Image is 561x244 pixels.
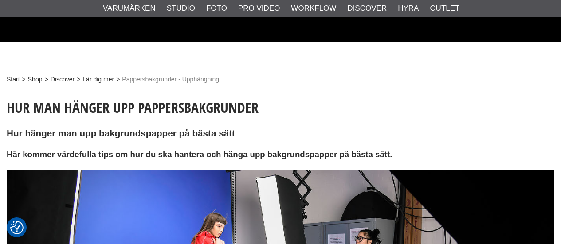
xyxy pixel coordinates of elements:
[167,3,195,14] a: Studio
[347,3,387,14] a: Discover
[291,3,336,14] a: Workflow
[51,75,75,84] a: Discover
[28,75,43,84] a: Shop
[116,75,120,84] span: >
[206,3,227,14] a: Foto
[7,98,554,117] h1: Hur man hänger upp pappersbakgrunder
[398,3,419,14] a: Hyra
[82,75,114,84] a: Lär dig mer
[122,75,219,84] span: Pappersbakgrunder - Upphängning
[7,75,20,84] a: Start
[430,3,459,14] a: Outlet
[77,75,80,84] span: >
[7,149,554,160] h3: Här kommer värdefulla tips om hur du ska hantera och hänga upp bakgrundspapper på bästa sätt.
[10,220,24,236] button: Samtyckesinställningar
[7,127,554,140] h2: Hur hänger man upp bakgrundspapper på bästa sätt
[10,221,24,234] img: Revisit consent button
[238,3,280,14] a: Pro Video
[103,3,156,14] a: Varumärken
[44,75,48,84] span: >
[22,75,26,84] span: >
